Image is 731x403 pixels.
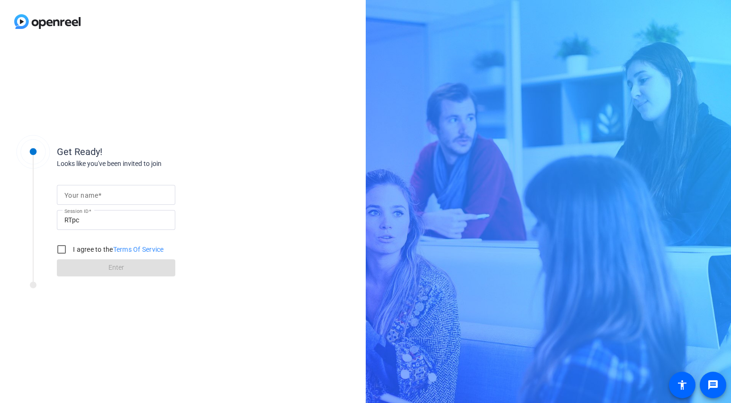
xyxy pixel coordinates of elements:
[57,145,246,159] div: Get Ready!
[113,246,164,253] a: Terms Of Service
[677,379,688,391] mat-icon: accessibility
[707,379,719,391] mat-icon: message
[64,192,98,199] mat-label: Your name
[64,208,89,214] mat-label: Session ID
[57,159,246,169] div: Looks like you've been invited to join
[71,245,164,254] label: I agree to the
